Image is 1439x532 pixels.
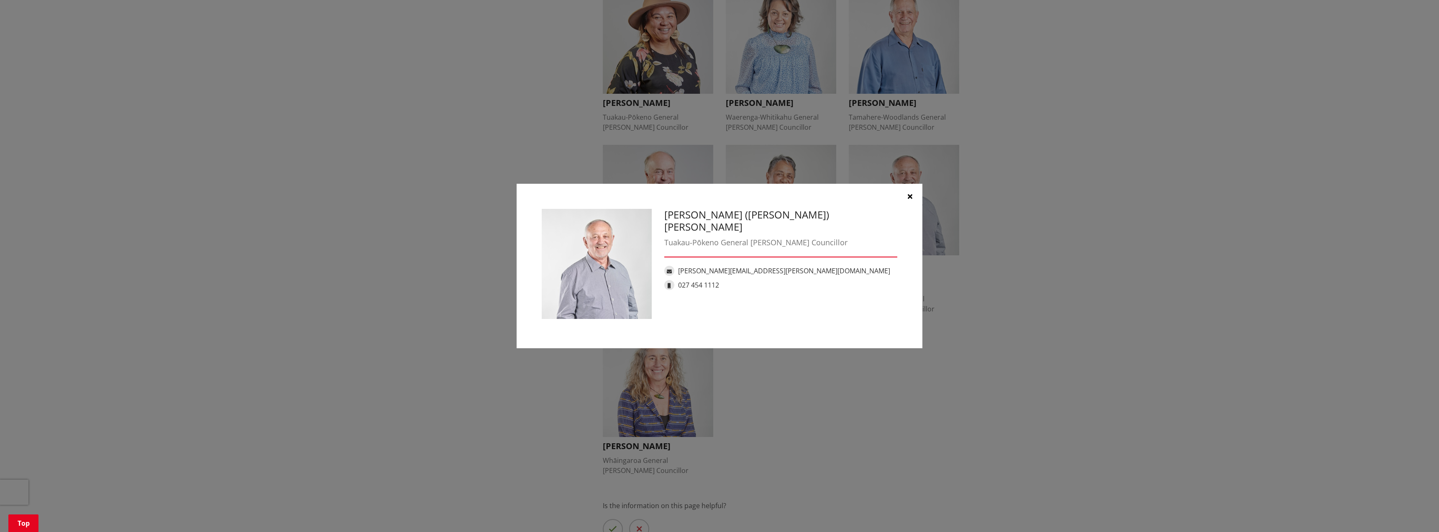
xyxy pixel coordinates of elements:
a: 027 454 1112 [678,280,719,290]
a: [PERSON_NAME][EMAIL_ADDRESS][PERSON_NAME][DOMAIN_NAME] [678,266,890,275]
img: Vernon (Vern) Reeve [542,209,652,319]
h3: [PERSON_NAME] ([PERSON_NAME]) [PERSON_NAME] [664,209,897,233]
a: Top [8,514,38,532]
div: Tuakau-Pōkeno General [PERSON_NAME] Councillor [664,237,897,248]
iframe: Messenger Launcher [1401,497,1431,527]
